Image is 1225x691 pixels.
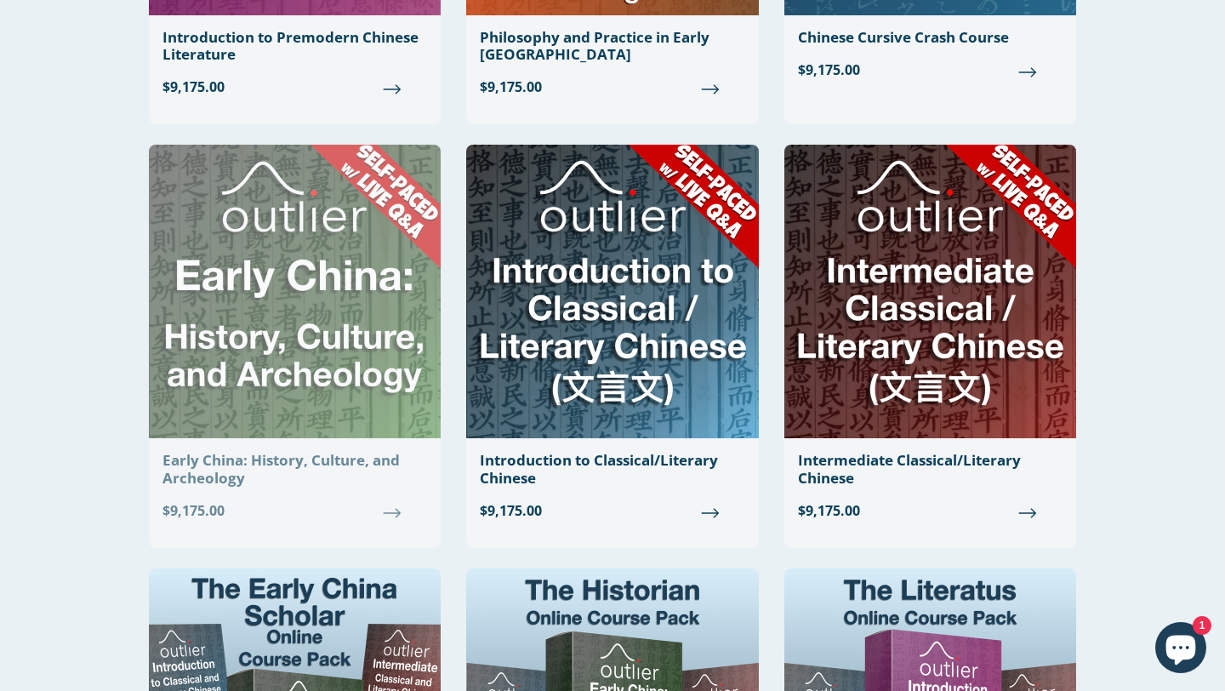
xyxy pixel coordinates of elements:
[149,145,441,534] a: Early China: History, Culture, and Archeology $9,175.00
[162,452,427,487] div: Early China: History, Culture, and Archeology
[798,60,1063,80] span: $9,175.00
[480,452,744,487] div: Introduction to Classical/Literary Chinese
[466,145,758,438] img: Introduction to Classical/Literary Chinese
[1150,622,1211,677] inbox-online-store-chat: Shopify online store chat
[784,145,1076,534] a: Intermediate Classical/Literary Chinese $9,175.00
[480,77,744,97] span: $9,175.00
[798,500,1063,521] span: $9,175.00
[798,452,1063,487] div: Intermediate Classical/Literary Chinese
[480,500,744,521] span: $9,175.00
[798,29,1063,46] div: Chinese Cursive Crash Course
[149,145,441,438] img: Early China: History, Culture, and Archeology
[784,145,1076,438] img: Intermediate Classical/Literary Chinese
[162,77,427,97] span: $9,175.00
[162,500,427,521] span: $9,175.00
[162,29,427,64] div: Introduction to Premodern Chinese Literature
[480,29,744,64] div: Philosophy and Practice in Early [GEOGRAPHIC_DATA]
[466,145,758,534] a: Introduction to Classical/Literary Chinese $9,175.00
